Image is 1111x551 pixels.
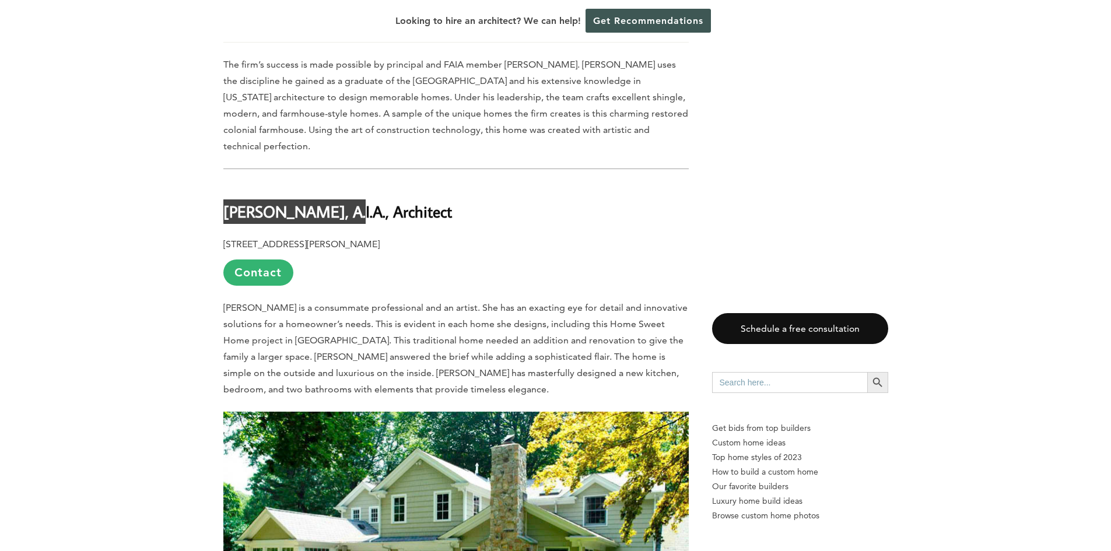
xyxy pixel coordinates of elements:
[712,313,888,344] a: Schedule a free consultation
[712,508,888,523] a: Browse custom home photos
[871,376,884,389] svg: Search
[712,421,888,436] p: Get bids from top builders
[712,465,888,479] a: How to build a custom home
[712,436,888,450] a: Custom home ideas
[712,494,888,508] a: Luxury home build ideas
[586,9,711,33] a: Get Recommendations
[223,201,452,222] b: [PERSON_NAME], A.I.A., Architect
[223,238,380,250] b: [STREET_ADDRESS][PERSON_NAME]
[223,59,688,152] span: The firm’s success is made possible by principal and FAIA member [PERSON_NAME]. [PERSON_NAME] use...
[223,302,688,395] span: [PERSON_NAME] is a consummate professional and an artist. She has an exacting eye for detail and ...
[712,479,888,494] a: Our favorite builders
[712,372,867,393] input: Search here...
[223,259,293,286] a: Contact
[712,450,888,465] a: Top home styles of 2023
[1053,493,1097,537] iframe: Drift Widget Chat Controller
